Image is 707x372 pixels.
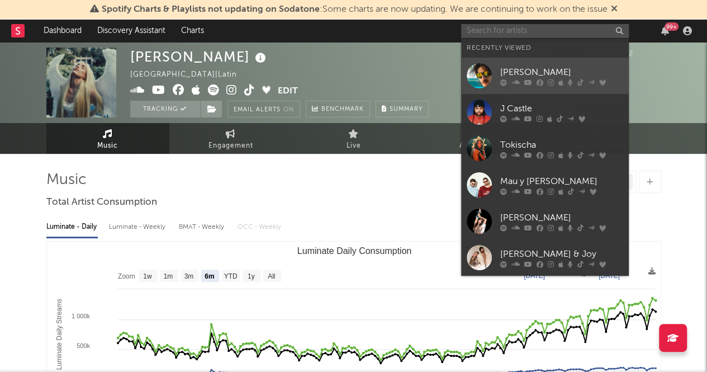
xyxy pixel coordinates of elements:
a: J Castle [461,94,629,130]
span: Benchmark [321,103,364,116]
span: Audience [459,139,494,153]
button: Email AlertsOn [227,101,300,117]
text: 1m [163,272,173,280]
text: All [268,272,275,280]
text: Luminate Daily Consumption [297,246,411,256]
a: [PERSON_NAME] & Joy [461,239,629,276]
text: 1y [247,272,254,280]
div: BMAT - Weekly [179,218,226,237]
div: 99 + [665,22,678,31]
div: [PERSON_NAME] & Joy [500,247,623,261]
a: Audience [415,123,538,154]
text: 3m [184,272,193,280]
text: [DATE] [524,272,545,280]
text: Luminate Daily Streams [55,299,63,370]
div: [GEOGRAPHIC_DATA] | Latin [130,68,250,82]
a: Engagement [169,123,292,154]
div: J Castle [500,102,623,115]
text: [DATE] [599,272,620,280]
text: YTD [224,272,237,280]
div: Tokischa [500,138,623,152]
text: 1w [143,272,152,280]
button: Tracking [130,101,200,117]
div: [PERSON_NAME] [500,65,623,79]
text: → [580,272,587,280]
a: Benchmark [306,101,370,117]
span: Summary [390,106,423,112]
span: : Some charts are now updating. We are continuing to work on the issue [102,5,608,14]
a: Live [292,123,415,154]
button: 99+ [661,26,669,35]
span: Engagement [208,139,253,153]
span: Music [97,139,118,153]
a: [PERSON_NAME] [461,58,629,94]
div: Luminate - Daily [46,218,98,237]
text: 1 000k [71,313,90,319]
em: On [283,107,294,113]
a: Dashboard [36,20,89,42]
a: Charts [173,20,212,42]
div: Recently Viewed [467,41,623,55]
div: [PERSON_NAME] [130,48,269,66]
text: Zoom [118,272,135,280]
a: Music [46,123,169,154]
text: 500k [77,342,90,349]
span: Spotify Charts & Playlists not updating on Sodatone [102,5,320,14]
input: Search for artists [461,24,629,38]
span: Live [347,139,361,153]
a: Mau y [PERSON_NAME] [461,167,629,203]
button: Summary [376,101,429,117]
a: Tokischa [461,130,629,167]
div: [PERSON_NAME] [500,211,623,224]
a: [PERSON_NAME] [461,203,629,239]
div: Luminate - Weekly [109,218,168,237]
text: 6m [205,272,214,280]
a: Discovery Assistant [89,20,173,42]
button: Edit [278,84,298,98]
span: Dismiss [611,5,618,14]
span: Total Artist Consumption [46,196,157,209]
div: Mau y [PERSON_NAME] [500,175,623,188]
